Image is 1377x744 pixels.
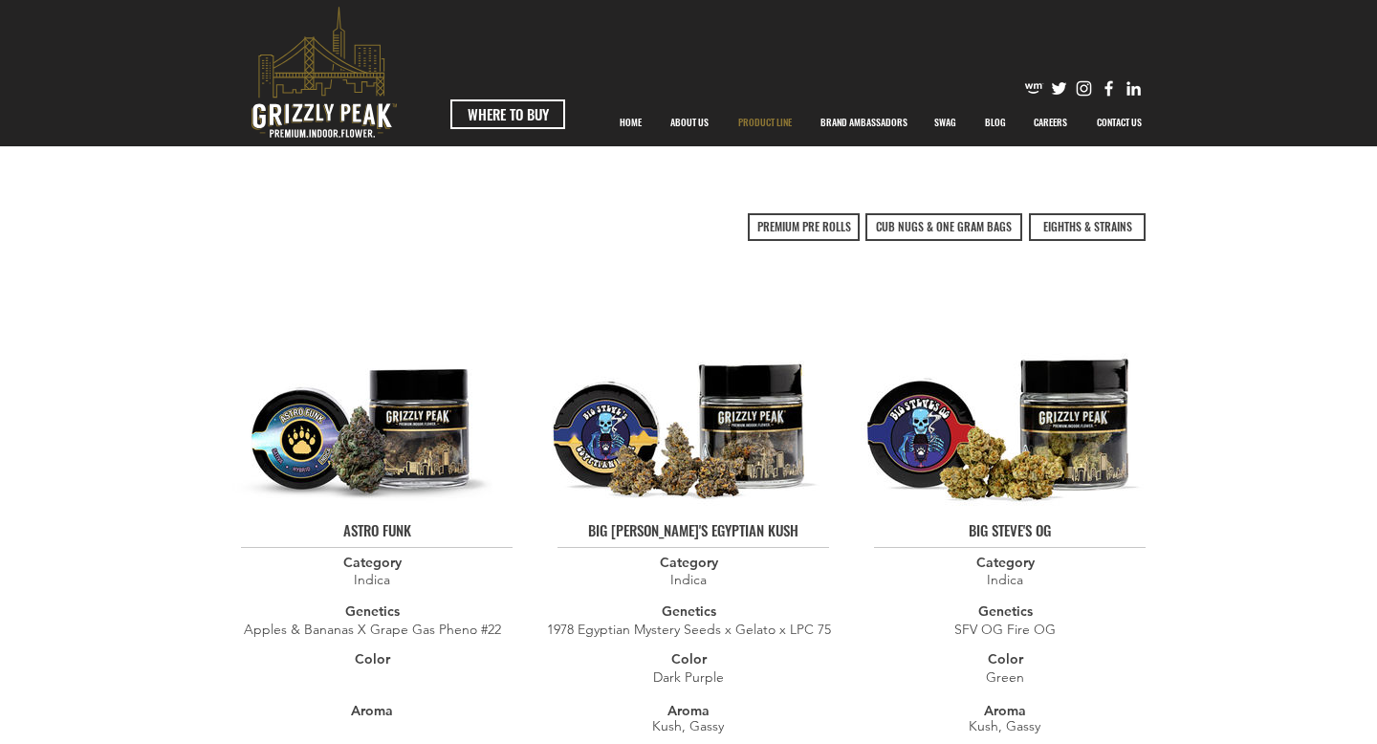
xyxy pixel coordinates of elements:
[604,98,656,146] a: HOME
[653,668,724,686] span: Dark Purple
[343,554,402,571] span: Category
[220,315,513,507] img: ASTRO FUNK
[1019,98,1082,146] a: CAREERS
[806,98,920,146] div: BRAND AMBASSADORS
[656,98,723,146] a: ABOUT US
[969,717,1040,734] span: Kush, Gassy
[1074,78,1094,98] img: Instagram
[876,219,1012,235] span: CUB NUGS & ONE GRAM BAGS
[662,602,716,620] span: Genetics
[988,650,1023,667] span: Color
[1024,78,1044,98] img: weedmaps
[975,98,1016,146] p: BLOG
[1024,98,1077,146] p: CAREERS
[244,621,501,638] span: Apples & Bananas X Grape Gas Pheno #22
[671,650,707,667] span: Color
[1124,78,1144,98] img: Likedin
[468,104,549,124] span: WHERE TO BUY
[757,219,851,235] span: PREMIUM PRE ROLLS
[1024,78,1144,98] ul: Social Bar
[984,702,1026,719] span: Aroma
[723,98,806,146] a: PRODUCT LINE
[1082,98,1156,146] a: CONTACT US
[588,519,798,540] span: BIG [PERSON_NAME]'S EGYPTIAN KUSH
[354,571,390,588] span: Indica
[976,554,1035,571] span: Category
[547,621,831,638] span: 1978 Egyptian Mystery Seeds x Gelato x LPC 75
[865,213,1022,241] a: CUB NUGS & ONE GRAM BAGS
[954,621,1056,638] span: SFV OG Fire OG
[1099,78,1119,98] img: Facebook
[971,98,1019,146] a: BLOG
[343,519,411,540] span: ASTRO FUNK
[670,571,707,588] span: Indica
[661,98,718,146] p: ABOUT US
[345,602,400,620] span: Genetics
[729,98,801,146] p: PRODUCT LINE
[604,98,1156,146] nav: Site
[450,99,565,129] a: WHERE TO BUY
[978,602,1033,620] span: Genetics
[920,98,971,146] a: SWAG
[667,702,710,719] span: Aroma
[355,650,390,667] span: Color
[1043,219,1132,235] span: EIGHTHS & STRAINS
[351,702,393,719] span: Aroma
[251,7,397,138] svg: premium-indoor-flower
[610,98,651,146] p: HOME
[986,668,1024,686] span: Green
[925,98,966,146] p: SWAG
[652,717,724,734] span: Kush, Gassy
[853,315,1146,507] img: BIG STEVE'S OG
[1049,78,1069,98] img: Twitter
[1087,98,1151,146] p: CONTACT US
[987,571,1023,588] span: Indica
[536,315,829,507] img: BIG STEVE'S EGYPTIAN KUSH
[748,213,860,241] a: PREMIUM PRE ROLLS
[1029,213,1146,241] a: EIGHTHS & STRAINS
[811,98,917,146] p: BRAND AMBASSADORS
[969,519,1051,540] span: BIG STEVE'S OG
[660,554,718,571] span: Category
